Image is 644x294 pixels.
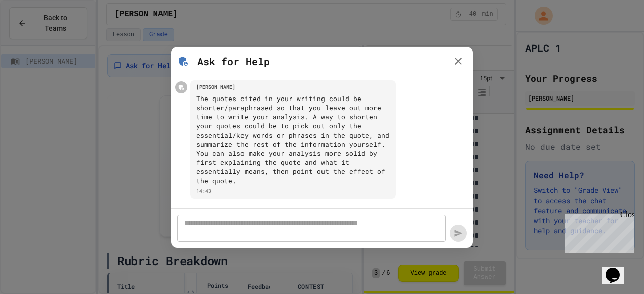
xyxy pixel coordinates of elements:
h6: Ask for Help [197,53,270,69]
span: 14:43 [196,187,211,196]
p: The quotes cited in your writing could be shorter/paraphrased so that you leave out more time to ... [196,94,390,185]
iframe: chat widget [602,254,634,284]
span: [PERSON_NAME] [196,83,390,92]
iframe: chat widget [560,210,634,253]
div: Chat with us now!Close [4,4,69,64]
